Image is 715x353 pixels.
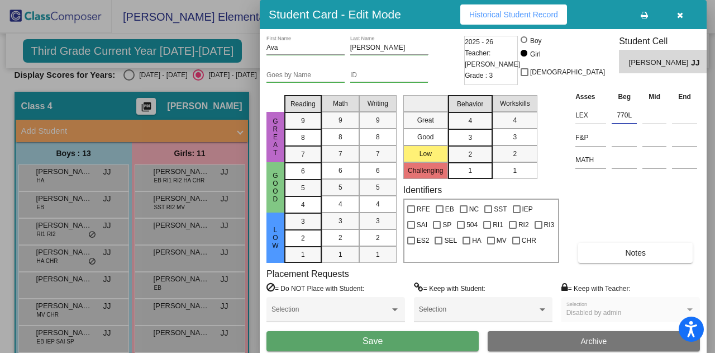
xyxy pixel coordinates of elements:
[301,149,305,159] span: 7
[339,250,342,260] span: 1
[270,117,280,157] span: Great
[301,200,305,210] span: 4
[522,203,533,216] span: IEP
[445,203,454,216] span: EB
[301,216,305,227] span: 3
[301,183,305,193] span: 5
[469,10,558,19] span: Historical Student Record
[513,166,517,176] span: 1
[376,149,380,159] span: 7
[376,250,380,260] span: 1
[581,337,607,346] span: Archive
[368,98,388,109] span: Writing
[444,234,457,247] span: SEL
[472,234,482,247] span: HA
[266,283,364,294] label: = Do NOT Place with Student:
[339,149,342,159] span: 7
[465,48,520,70] span: Teacher: [PERSON_NAME]
[301,133,305,143] span: 8
[442,218,451,232] span: SP
[497,234,507,247] span: MV
[333,98,348,109] span: Math
[669,91,700,103] th: End
[530,36,542,46] div: Boy
[566,309,622,317] span: Disabled by admin
[468,166,472,176] span: 1
[575,107,606,124] input: assessment
[629,57,691,69] span: [PERSON_NAME]
[575,152,606,168] input: assessment
[376,182,380,192] span: 5
[609,91,640,103] th: Beg
[513,149,517,159] span: 2
[518,218,529,232] span: RI2
[301,250,305,260] span: 1
[494,203,507,216] span: SST
[465,36,493,48] span: 2025 - 26
[522,234,536,247] span: CHR
[457,99,483,109] span: Behavior
[266,331,479,351] button: Save
[460,4,567,25] button: Historical Student Record
[465,70,493,81] span: Grade : 3
[290,99,316,109] span: Reading
[530,65,605,79] span: [DEMOGRAPHIC_DATA]
[339,132,342,142] span: 8
[376,216,380,226] span: 3
[270,226,280,250] span: Low
[488,331,700,351] button: Archive
[339,216,342,226] span: 3
[301,116,305,126] span: 9
[363,336,383,346] span: Save
[301,166,305,176] span: 6
[691,57,707,69] span: JJ
[376,132,380,142] span: 8
[266,269,349,279] label: Placement Requests
[270,172,280,203] span: Good
[466,218,478,232] span: 504
[417,234,430,247] span: ES2
[561,283,631,294] label: = Keep with Teacher:
[376,199,380,209] span: 4
[544,218,555,232] span: RI3
[493,218,503,232] span: RI1
[530,49,541,59] div: Girl
[339,199,342,209] span: 4
[339,182,342,192] span: 5
[403,185,442,195] label: Identifiers
[578,243,693,263] button: Notes
[468,116,472,126] span: 4
[468,133,472,143] span: 3
[339,166,342,176] span: 6
[376,115,380,125] span: 9
[625,248,646,257] span: Notes
[500,98,530,109] span: Workskills
[573,91,609,103] th: Asses
[301,233,305,243] span: 2
[339,233,342,243] span: 2
[414,283,485,294] label: = Keep with Student:
[417,203,430,216] span: RFE
[376,233,380,243] span: 2
[339,115,342,125] span: 9
[266,72,345,79] input: goes by name
[513,132,517,142] span: 3
[640,91,669,103] th: Mid
[468,149,472,159] span: 2
[376,166,380,176] span: 6
[417,218,427,232] span: SAI
[469,203,479,216] span: NC
[575,129,606,146] input: assessment
[513,115,517,125] span: 4
[269,7,401,21] h3: Student Card - Edit Mode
